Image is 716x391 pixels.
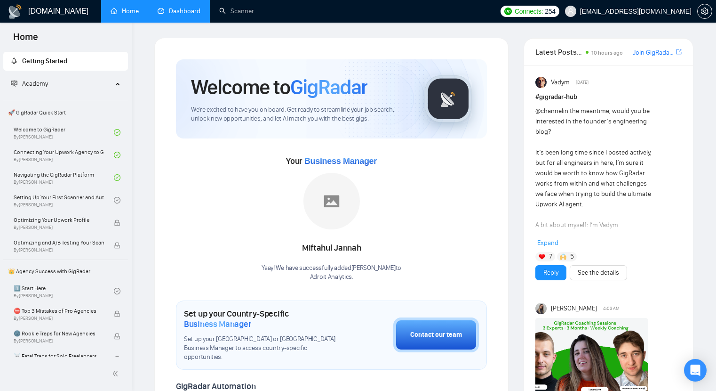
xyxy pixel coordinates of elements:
[24,24,103,32] div: Domain: [DOMAIN_NAME]
[94,59,101,67] img: tab_keywords_by_traffic_grey.svg
[304,156,377,166] span: Business Manager
[545,6,555,16] span: 254
[3,52,128,71] li: Getting Started
[515,6,543,16] span: Connects:
[697,4,712,19] button: setting
[114,197,120,204] span: check-circle
[549,252,552,261] span: 7
[633,48,674,58] a: Join GigRadar Slack Community
[26,15,46,23] div: v 4.0.25
[551,303,597,314] span: [PERSON_NAME]
[535,77,547,88] img: Vadym
[22,80,48,88] span: Academy
[537,239,558,247] span: Expand
[114,220,120,226] span: lock
[4,103,127,122] span: 🚀 GigRadar Quick Start
[25,59,33,67] img: tab_domain_overview_orange.svg
[11,57,17,64] span: rocket
[697,8,712,15] a: setting
[535,107,563,115] span: @channel
[114,242,120,249] span: lock
[543,268,558,278] a: Reply
[114,174,120,181] span: check-circle
[535,265,566,280] button: Reply
[539,253,545,260] img: ❤️
[158,7,200,15] a: dashboardDashboard
[184,335,346,362] span: Set up your [GEOGRAPHIC_DATA] or [GEOGRAPHIC_DATA] Business Manager to access country-specific op...
[262,240,401,256] div: Miftahul Jannah
[6,30,46,50] span: Home
[14,190,114,211] a: Setting Up Your First Scanner and Auto-BidderBy[PERSON_NAME]
[112,369,121,378] span: double-left
[219,7,254,15] a: searchScanner
[4,262,127,281] span: 👑 Agency Success with GigRadar
[698,8,712,15] span: setting
[676,48,682,57] a: export
[14,215,104,225] span: Optimizing Your Upwork Profile
[114,152,120,158] span: check-circle
[410,330,462,340] div: Contact our team
[393,318,479,352] button: Contact our team
[8,4,23,19] img: logo
[114,356,120,362] span: lock
[111,7,139,15] a: homeHome
[14,329,104,338] span: 🌚 Rookie Traps for New Agencies
[191,106,410,123] span: We're excited to have you on board. Get ready to streamline your job search, unlock new opportuni...
[576,78,589,87] span: [DATE]
[14,316,104,321] span: By [PERSON_NAME]
[262,264,401,282] div: Yaay! We have successfully added [PERSON_NAME] to
[578,268,619,278] a: See the details
[567,8,574,15] span: user
[15,24,23,32] img: website_grey.svg
[570,252,574,261] span: 5
[104,60,159,66] div: Keywords by Traffic
[560,253,566,260] img: 🙌
[504,8,512,15] img: upwork-logo.png
[684,359,707,382] div: Open Intercom Messenger
[114,310,120,317] span: lock
[425,75,472,122] img: gigradar-logo.png
[551,77,570,88] span: Vadym
[14,281,114,301] a: 1️⃣ Start HereBy[PERSON_NAME]
[535,92,682,102] h1: # gigradar-hub
[14,122,114,143] a: Welcome to GigRadarBy[PERSON_NAME]
[303,173,360,229] img: placeholder.png
[14,145,114,165] a: Connecting Your Upwork Agency to GigRadarBy[PERSON_NAME]
[184,319,251,329] span: Business Manager
[290,74,367,100] span: GigRadar
[535,46,583,58] span: Latest Posts from the GigRadar Community
[14,247,104,253] span: By [PERSON_NAME]
[286,156,377,166] span: Your
[603,304,620,313] span: 4:03 AM
[11,80,17,87] span: fund-projection-screen
[36,60,84,66] div: Domain Overview
[14,351,104,361] span: ☠️ Fatal Traps for Solo Freelancers
[114,288,120,294] span: check-circle
[114,333,120,340] span: lock
[570,265,627,280] button: See the details
[14,225,104,230] span: By [PERSON_NAME]
[191,74,367,100] h1: Welcome to
[535,303,547,314] img: Mariia Heshka
[14,238,104,247] span: Optimizing and A/B Testing Your Scanner for Better Results
[184,309,346,329] h1: Set up your Country-Specific
[15,15,23,23] img: logo_orange.svg
[22,57,67,65] span: Getting Started
[11,80,48,88] span: Academy
[14,338,104,344] span: By [PERSON_NAME]
[591,49,623,56] span: 10 hours ago
[262,273,401,282] p: Adroit Analytics .
[14,306,104,316] span: ⛔ Top 3 Mistakes of Pro Agencies
[114,129,120,136] span: check-circle
[14,167,114,188] a: Navigating the GigRadar PlatformBy[PERSON_NAME]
